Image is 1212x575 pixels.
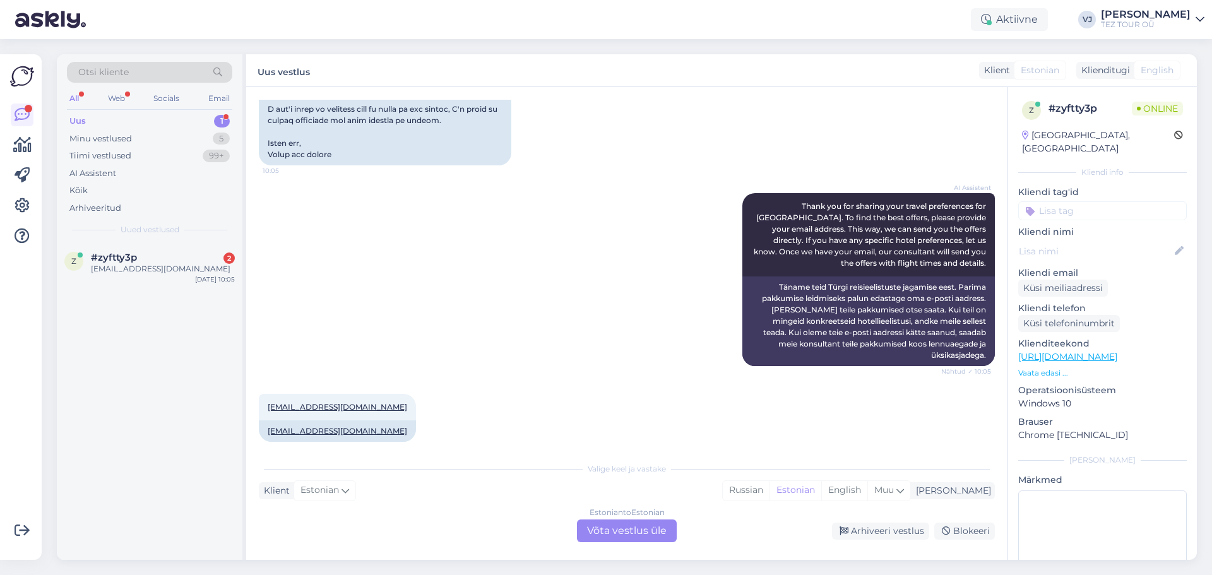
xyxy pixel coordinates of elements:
div: Küsi meiliaadressi [1018,280,1108,297]
span: Otsi kliente [78,66,129,79]
div: Aktiivne [971,8,1048,31]
div: Russian [723,481,769,500]
div: [GEOGRAPHIC_DATA], [GEOGRAPHIC_DATA] [1022,129,1174,155]
div: [DATE] 10:05 [195,275,235,284]
span: z [1029,105,1034,115]
span: #zyftty3p [91,252,137,263]
div: Arhiveeri vestlus [832,523,929,540]
a: [EMAIL_ADDRESS][DOMAIN_NAME] [268,402,407,412]
div: 99+ [203,150,230,162]
span: Muu [874,484,894,495]
div: Uus [69,115,86,127]
a: [EMAIL_ADDRESS][DOMAIN_NAME] [268,426,407,436]
div: Arhiveeritud [69,202,121,215]
p: Klienditeekond [1018,337,1187,350]
div: Klienditugi [1076,64,1130,77]
p: Chrome [TECHNICAL_ID] [1018,429,1187,442]
img: Askly Logo [10,64,34,88]
div: Estonian [769,481,821,500]
div: All [67,90,81,107]
div: [PERSON_NAME] [1018,454,1187,466]
div: Estonian to Estonian [590,507,665,518]
div: English [821,481,867,500]
a: [PERSON_NAME]TEZ TOUR OÜ [1101,9,1204,30]
div: Võta vestlus üle [577,519,677,542]
div: 5 [213,133,230,145]
p: Operatsioonisüsteem [1018,384,1187,397]
div: Klient [259,484,290,497]
div: Küsi telefoninumbrit [1018,315,1120,332]
a: [URL][DOMAIN_NAME] [1018,351,1117,362]
div: Minu vestlused [69,133,132,145]
div: Web [105,90,128,107]
span: 10:05 [263,166,310,175]
span: English [1141,64,1173,77]
div: Email [206,90,232,107]
span: Online [1132,102,1183,116]
div: AI Assistent [69,167,116,180]
div: Kõik [69,184,88,197]
span: AI Assistent [944,183,991,193]
input: Lisa tag [1018,201,1187,220]
label: Uus vestlus [258,62,310,79]
div: Kliendi info [1018,167,1187,178]
input: Lisa nimi [1019,244,1172,258]
p: Brauser [1018,415,1187,429]
div: TEZ TOUR OÜ [1101,20,1191,30]
p: Kliendi tag'id [1018,186,1187,199]
div: # zyftty3p [1049,101,1132,116]
div: Socials [151,90,182,107]
p: Kliendi telefon [1018,302,1187,315]
div: VJ [1078,11,1096,28]
div: [PERSON_NAME] [1101,9,1191,20]
span: Estonian [1021,64,1059,77]
span: Uued vestlused [121,224,179,235]
div: 2 [223,252,235,264]
p: Kliendi email [1018,266,1187,280]
div: Täname teid Türgi reisieelistuste jagamise eest. Parima pakkumise leidmiseks palun edastage oma e... [742,276,995,366]
div: Klient [979,64,1010,77]
span: Estonian [300,483,339,497]
div: Blokeeri [934,523,995,540]
div: [EMAIL_ADDRESS][DOMAIN_NAME] [91,263,235,275]
div: Valige keel ja vastake [259,463,995,475]
span: Thank you for sharing your travel preferences for [GEOGRAPHIC_DATA]. To find the best offers, ple... [754,201,988,268]
div: [PERSON_NAME] [911,484,991,497]
div: Tiimi vestlused [69,150,131,162]
div: 1 [214,115,230,127]
p: Windows 10 [1018,397,1187,410]
p: Kliendi nimi [1018,225,1187,239]
span: 10:05 [263,442,310,452]
span: z [71,256,76,266]
p: Vaata edasi ... [1018,367,1187,379]
p: Märkmed [1018,473,1187,487]
span: Nähtud ✓ 10:05 [941,367,991,376]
